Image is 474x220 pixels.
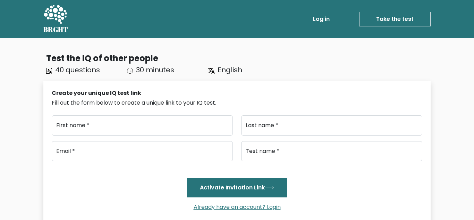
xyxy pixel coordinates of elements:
[359,12,431,26] a: Take the test
[55,65,100,75] span: 40 questions
[52,99,422,107] div: Fill out the form below to create a unique link to your IQ test.
[310,12,332,26] a: Log in
[52,141,233,161] input: Email
[43,3,68,35] a: BRGHT
[218,65,242,75] span: English
[52,89,422,97] div: Create your unique IQ test link
[136,65,174,75] span: 30 minutes
[241,115,422,136] input: Last name
[46,52,431,65] div: Test the IQ of other people
[241,141,422,161] input: Test name
[187,178,287,197] button: Activate Invitation Link
[52,115,233,136] input: First name
[43,25,68,34] h5: BRGHT
[191,203,283,211] a: Already have an account? Login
